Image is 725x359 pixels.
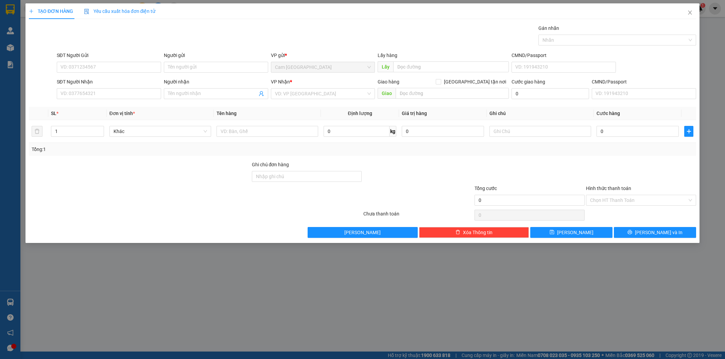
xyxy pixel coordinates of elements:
[685,129,693,134] span: plus
[419,227,529,238] button: deleteXóa Thông tin
[592,78,696,86] div: CMND/Passport
[271,79,290,84] span: VP Nhận
[474,186,497,191] span: Tổng cước
[614,227,696,238] button: printer[PERSON_NAME] và In
[164,78,268,86] div: Người nhận
[275,62,371,72] span: Cam Thành Bắc
[363,210,474,222] div: Chưa thanh toán
[271,52,375,59] div: VP gửi
[378,61,393,72] span: Lấy
[308,227,418,238] button: [PERSON_NAME]
[512,88,589,99] input: Cước giao hàng
[487,107,594,120] th: Ghi chú
[396,88,509,99] input: Dọc đường
[57,52,161,59] div: SĐT Người Gửi
[635,229,683,236] span: [PERSON_NAME] và In
[557,229,593,236] span: [PERSON_NAME]
[393,61,509,72] input: Dọc đường
[84,9,89,14] img: icon
[348,111,372,116] span: Định lượng
[217,126,318,137] input: VD: Bàn, Ghế
[378,53,397,58] span: Lấy hàng
[512,52,616,59] div: CMND/Passport
[402,111,427,116] span: Giá trị hàng
[512,79,545,84] label: Cước giao hàng
[530,227,612,238] button: save[PERSON_NAME]
[586,186,631,191] label: Hình thức thanh toán
[597,111,620,116] span: Cước hàng
[680,3,700,22] button: Close
[29,8,73,14] span: TẠO ĐƠN HÀNG
[441,78,509,86] span: [GEOGRAPHIC_DATA] tận nơi
[378,88,396,99] span: Giao
[378,79,399,84] span: Giao hàng
[114,126,207,136] span: Khác
[550,230,554,235] span: save
[344,229,381,236] span: [PERSON_NAME]
[84,8,156,14] span: Yêu cầu xuất hóa đơn điện tử
[455,230,460,235] span: delete
[29,9,34,14] span: plus
[402,126,484,137] input: 0
[538,25,559,31] label: Gán nhãn
[57,78,161,86] div: SĐT Người Nhận
[252,162,289,167] label: Ghi chú đơn hàng
[390,126,396,137] span: kg
[684,126,693,137] button: plus
[259,91,264,96] span: user-add
[627,230,632,235] span: printer
[32,126,42,137] button: delete
[164,52,268,59] div: Người gửi
[32,146,280,153] div: Tổng: 1
[489,126,591,137] input: Ghi Chú
[217,111,237,116] span: Tên hàng
[51,111,56,116] span: SL
[463,229,493,236] span: Xóa Thông tin
[687,10,693,15] span: close
[109,111,135,116] span: Đơn vị tính
[252,171,362,182] input: Ghi chú đơn hàng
